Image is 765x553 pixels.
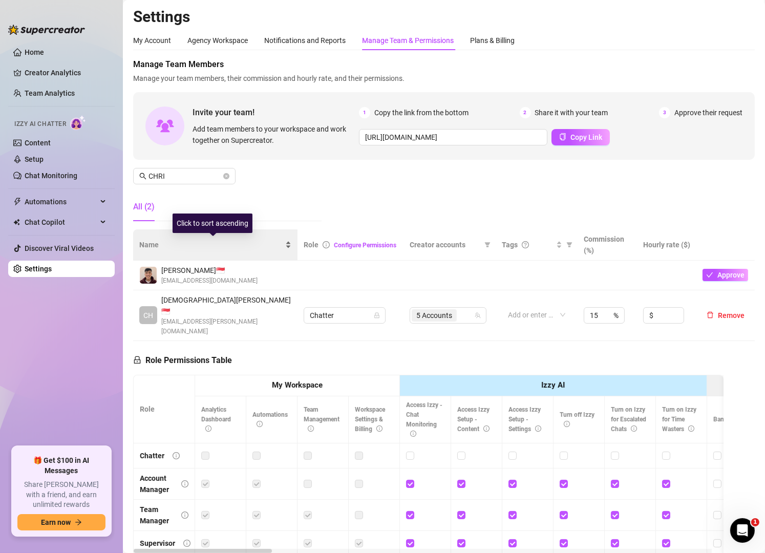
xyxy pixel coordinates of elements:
span: lock [374,312,380,318]
strong: Izzy AI [541,380,565,390]
span: info-circle [564,421,570,427]
span: 5 Accounts [412,309,457,322]
span: lock [133,356,141,364]
span: Role [304,241,318,249]
span: Turn on Izzy for Escalated Chats [611,406,646,433]
span: 1 [359,107,370,118]
span: info-circle [631,426,637,432]
div: Team Manager [140,504,173,526]
span: Access Izzy Setup - Settings [508,406,541,433]
span: Share [PERSON_NAME] with a friend, and earn unlimited rewards [17,480,105,510]
span: Bank [713,416,737,423]
span: Add team members to your workspace and work together on Supercreator. [193,123,355,146]
span: info-circle [308,426,314,432]
th: Role [134,375,195,443]
a: Creator Analytics [25,65,107,81]
div: Agency Workspace [187,35,248,46]
span: [EMAIL_ADDRESS][DOMAIN_NAME] [161,276,258,286]
span: [DEMOGRAPHIC_DATA][PERSON_NAME] 🇸🇬 [161,294,291,317]
span: Chat Copilot [25,214,97,230]
span: Name [139,239,283,250]
div: Account Manager [140,473,173,495]
span: check [706,271,713,279]
a: Settings [25,265,52,273]
div: My Account [133,35,171,46]
button: Approve [703,269,748,281]
span: info-circle [183,540,190,547]
span: question-circle [522,241,529,248]
span: Team Management [304,406,339,433]
span: Earn now [41,518,71,526]
span: arrow-right [75,519,82,526]
div: All (2) [133,201,155,213]
span: Invite your team! [193,106,359,119]
img: Dan [140,267,157,284]
button: Copy Link [551,129,610,145]
span: [EMAIL_ADDRESS][PERSON_NAME][DOMAIN_NAME] [161,317,291,336]
button: Earn nowarrow-right [17,514,105,530]
a: Setup [25,155,44,163]
span: info-circle [257,421,263,427]
span: info-circle [181,480,188,487]
img: logo-BBDzfeDw.svg [8,25,85,35]
span: Izzy AI Chatter [14,119,66,129]
th: Hourly rate ($) [637,229,696,261]
span: info-circle [205,426,211,432]
span: Copy the link from the bottom [374,107,469,118]
div: Supervisor [140,538,175,549]
span: Remove [718,311,745,320]
span: 1 [751,518,759,526]
span: Workspace Settings & Billing [355,406,385,433]
button: close-circle [223,173,229,179]
div: Notifications and Reports [264,35,346,46]
span: Access Izzy - Chat Monitoring [406,401,442,438]
iframe: Intercom live chat [730,518,755,543]
img: Chat Copilot [13,219,20,226]
span: Automations [252,411,288,428]
span: Approve [717,271,745,279]
span: info-circle [535,426,541,432]
a: Discover Viral Videos [25,244,94,252]
span: Copy Link [570,133,602,141]
span: info-circle [181,512,188,519]
span: filter [566,242,572,248]
h2: Settings [133,7,755,27]
img: AI Chatter [70,115,86,130]
span: 3 [659,107,670,118]
th: Commission (%) [578,229,637,261]
input: Search members [148,171,221,182]
span: info-circle [483,426,490,432]
th: Name [133,229,297,261]
span: delete [707,311,714,318]
span: Access Izzy Setup - Content [457,406,490,433]
a: Configure Permissions [334,242,396,249]
h5: Role Permissions Table [133,354,232,367]
a: Home [25,48,44,56]
a: Content [25,139,51,147]
div: Plans & Billing [470,35,515,46]
span: filter [484,242,491,248]
span: info-circle [410,431,416,437]
span: Creator accounts [410,239,480,250]
a: Chat Monitoring [25,172,77,180]
span: search [139,173,146,180]
span: Manage Team Members [133,58,755,71]
div: Chatter [140,450,164,461]
div: Click to sort ascending [173,214,252,233]
div: Manage Team & Permissions [362,35,454,46]
span: info-circle [688,426,694,432]
button: Remove [703,309,749,322]
span: filter [482,237,493,252]
span: 2 [520,107,531,118]
span: 5 Accounts [416,310,452,321]
span: 🎁 Get $100 in AI Messages [17,456,105,476]
span: Automations [25,194,97,210]
span: Analytics Dashboard [201,406,231,433]
span: thunderbolt [13,198,22,206]
span: Approve their request [674,107,742,118]
span: CH [143,310,153,321]
span: info-circle [323,241,330,248]
span: team [475,312,481,318]
span: info-circle [173,452,180,459]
